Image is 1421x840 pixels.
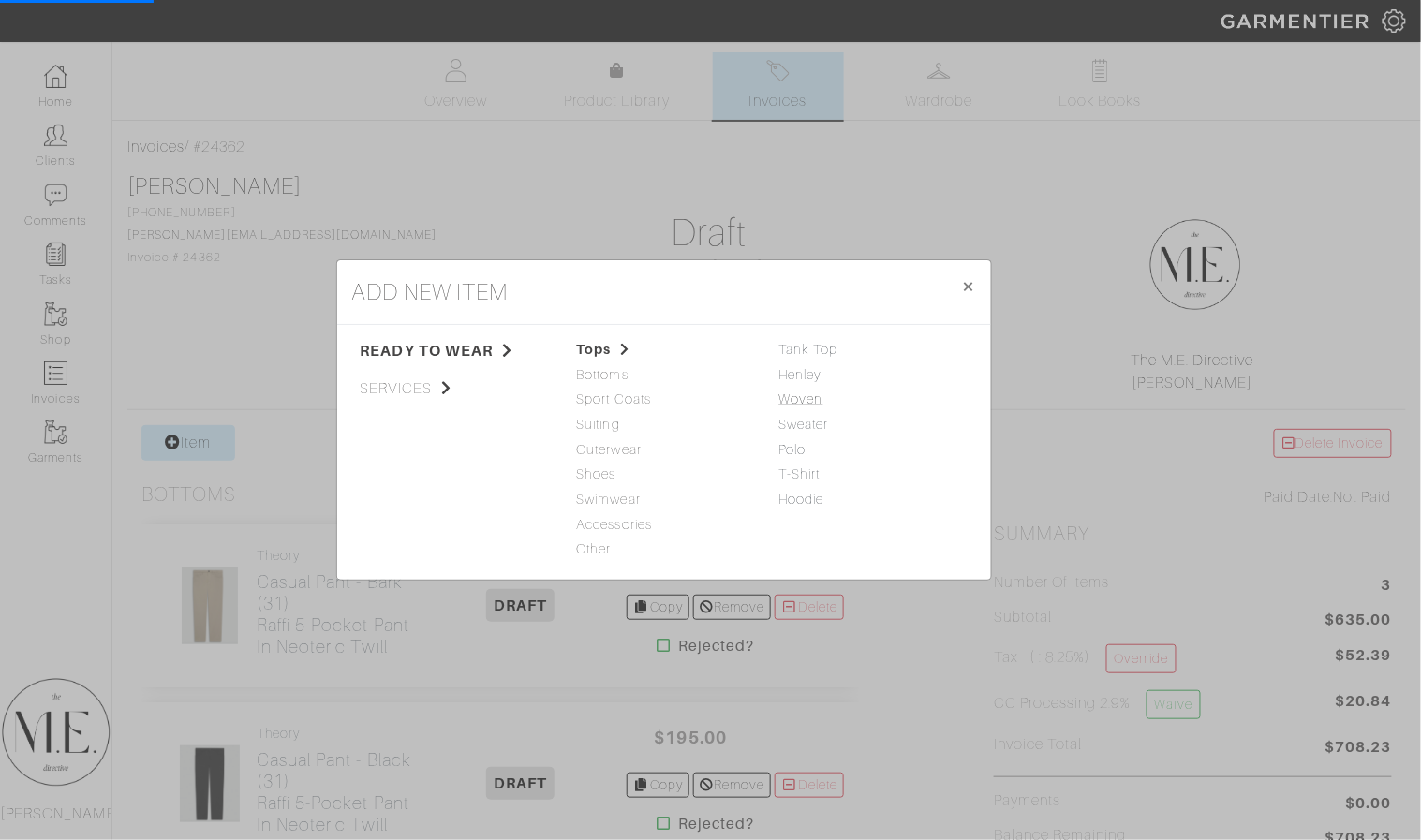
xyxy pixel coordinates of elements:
span: Accessories [577,515,751,536]
span: Tops [577,340,751,361]
a: Henley [779,367,822,382]
a: T-Shirt [779,466,821,481]
span: Bottoms [577,365,751,386]
span: Shoes [577,464,751,485]
span: Swimwear [577,490,751,510]
a: Sweater [779,417,829,432]
span: Outerwear [577,440,751,461]
span: ready to wear [361,340,549,362]
a: Tank Top [779,342,838,357]
h4: add new item [352,275,509,309]
span: Suiting [577,415,751,435]
a: Polo [779,442,807,457]
span: services [361,377,549,400]
a: Hoodie [779,492,824,507]
a: Woven [779,391,823,406]
span: Other [577,539,751,560]
span: × [962,273,976,299]
span: Sport Coats [577,390,751,410]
